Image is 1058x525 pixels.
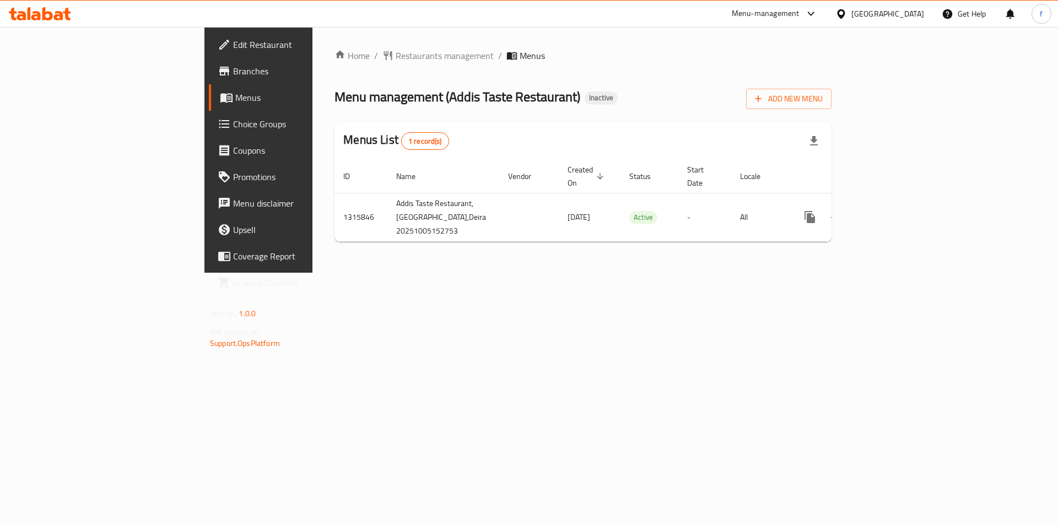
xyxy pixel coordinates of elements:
td: - [678,193,731,241]
button: Change Status [823,204,850,230]
span: Promotions [233,170,373,183]
a: Menus [209,84,381,111]
span: Name [396,170,430,183]
span: 1 record(s) [402,136,449,147]
div: [GEOGRAPHIC_DATA] [851,8,924,20]
div: Total records count [401,132,449,150]
span: f [1040,8,1043,20]
span: Menu management ( Addis Taste Restaurant ) [334,84,580,109]
span: Inactive [585,93,618,102]
nav: breadcrumb [334,49,832,62]
span: Version: [210,306,237,321]
span: Menus [520,49,545,62]
a: Promotions [209,164,381,190]
table: enhanced table [334,160,911,242]
span: Menus [235,91,373,104]
a: Coverage Report [209,243,381,269]
div: Export file [801,128,827,154]
span: Edit Restaurant [233,38,373,51]
a: Upsell [209,217,381,243]
span: Branches [233,64,373,78]
a: Choice Groups [209,111,381,137]
a: Coupons [209,137,381,164]
span: Grocery Checklist [233,276,373,289]
span: Vendor [508,170,546,183]
span: Locale [740,170,775,183]
span: ID [343,170,364,183]
span: Upsell [233,223,373,236]
a: Menu disclaimer [209,190,381,217]
span: Add New Menu [755,92,823,106]
button: more [797,204,823,230]
span: Get support on: [210,325,261,339]
a: Restaurants management [382,49,494,62]
span: Coupons [233,144,373,157]
div: Inactive [585,91,618,105]
td: Addis Taste Restaurant, [GEOGRAPHIC_DATA],Deira 20251005152753 [387,193,499,241]
h2: Menus List [343,132,449,150]
th: Actions [788,160,911,193]
span: Active [629,211,657,224]
a: Branches [209,58,381,84]
span: Start Date [687,163,718,190]
span: Coverage Report [233,250,373,263]
span: 1.0.0 [239,306,256,321]
span: Choice Groups [233,117,373,131]
a: Support.OpsPlatform [210,336,280,350]
a: Edit Restaurant [209,31,381,58]
span: Menu disclaimer [233,197,373,210]
span: Status [629,170,665,183]
a: Grocery Checklist [209,269,381,296]
li: / [498,49,502,62]
span: [DATE] [568,210,590,224]
button: Add New Menu [746,89,832,109]
span: Created On [568,163,607,190]
span: Restaurants management [396,49,494,62]
div: Menu-management [732,7,800,20]
td: All [731,193,788,241]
